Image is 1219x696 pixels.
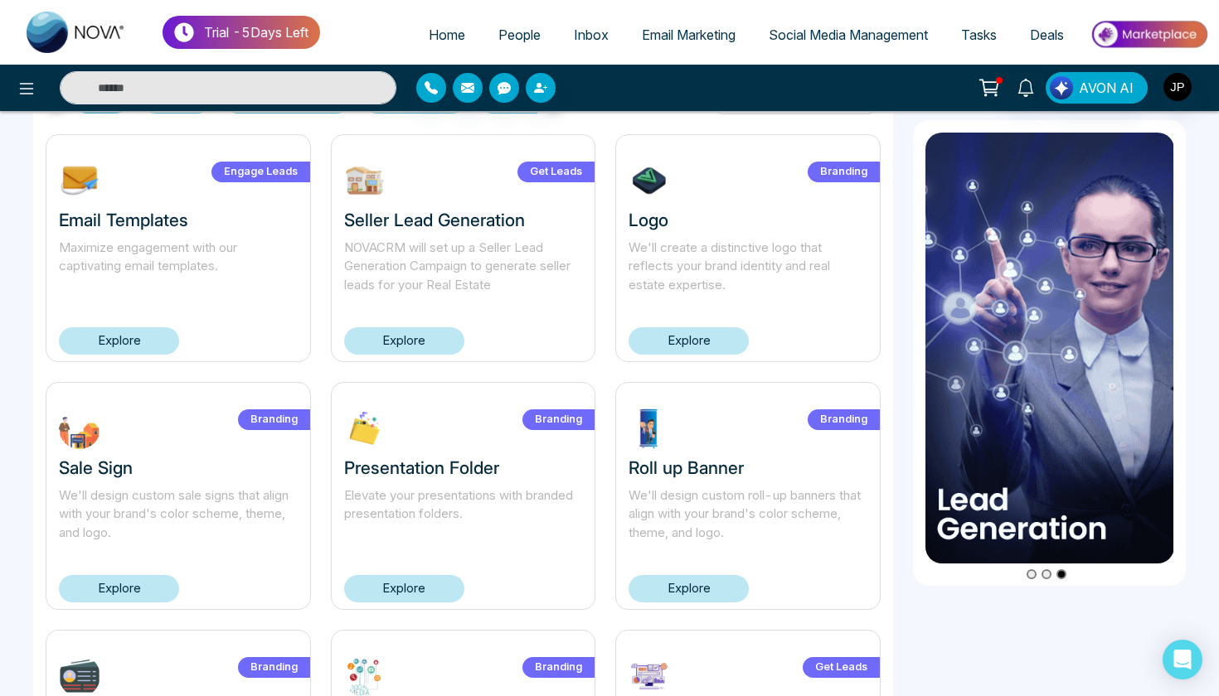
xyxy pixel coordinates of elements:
img: Nova CRM Logo [27,12,126,53]
h3: Sale Sign [59,457,298,478]
label: Branding [808,162,880,182]
a: Explore [344,575,464,602]
a: Social Media Management [752,19,945,51]
h3: Logo [629,210,867,230]
img: NOmgJ1742393483.jpg [59,160,100,201]
a: Tasks [945,19,1013,51]
a: Explore [344,327,464,355]
img: Lead Flow [1050,76,1073,99]
img: item3.png [925,133,1174,563]
label: Branding [238,409,310,430]
img: Market-place.gif [1089,16,1209,53]
label: Engage Leads [211,162,310,182]
img: XLP2c1732303713.jpg [344,408,386,449]
img: FWbuT1732304245.jpg [59,408,100,449]
label: Branding [238,657,310,678]
h3: Presentation Folder [344,457,583,478]
p: We'll create a distinctive logo that reflects your brand identity and real estate expertise. [629,239,867,295]
h3: Roll up Banner [629,457,867,478]
button: Go to slide 1 [1027,570,1037,580]
img: W9EOY1739212645.jpg [344,160,386,201]
button: Go to slide 3 [1056,570,1066,580]
a: Explore [59,575,179,602]
h3: Seller Lead Generation [344,210,583,230]
label: Branding [522,657,595,678]
a: Email Marketing [625,19,752,51]
p: Maximize engagement with our captivating email templates. [59,239,298,295]
label: Branding [808,409,880,430]
img: User Avatar [1163,73,1192,101]
a: Explore [629,327,749,355]
span: Deals [1030,27,1064,43]
p: Elevate your presentations with branded presentation folders. [344,486,583,543]
button: AVON AI [1046,72,1148,104]
a: Home [412,19,482,51]
span: Inbox [574,27,609,43]
p: Trial - 5 Days Left [204,22,308,42]
span: People [498,27,541,43]
button: Go to slide 2 [1042,570,1051,580]
span: Email Marketing [642,27,736,43]
a: Explore [59,327,179,355]
span: Home [429,27,465,43]
span: AVON AI [1079,78,1134,98]
img: 7tHiu1732304639.jpg [629,160,670,201]
span: Social Media Management [769,27,928,43]
label: Branding [522,409,595,430]
p: We'll design custom sale signs that align with your brand's color scheme, theme, and logo. [59,486,298,543]
div: Open Intercom Messenger [1163,640,1202,679]
a: Inbox [557,19,625,51]
a: Deals [1013,19,1081,51]
p: We'll design custom roll-up banners that align with your brand's color scheme, theme, and logo. [629,486,867,543]
a: Explore [629,575,749,602]
span: Tasks [961,27,997,43]
p: NOVACRM will set up a Seller Lead Generation Campaign to generate seller leads for your Real Estate [344,239,583,295]
img: ptdrg1732303548.jpg [629,408,670,449]
a: People [482,19,557,51]
label: Get Leads [803,657,880,678]
label: Get Leads [517,162,595,182]
h3: Email Templates [59,210,298,230]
